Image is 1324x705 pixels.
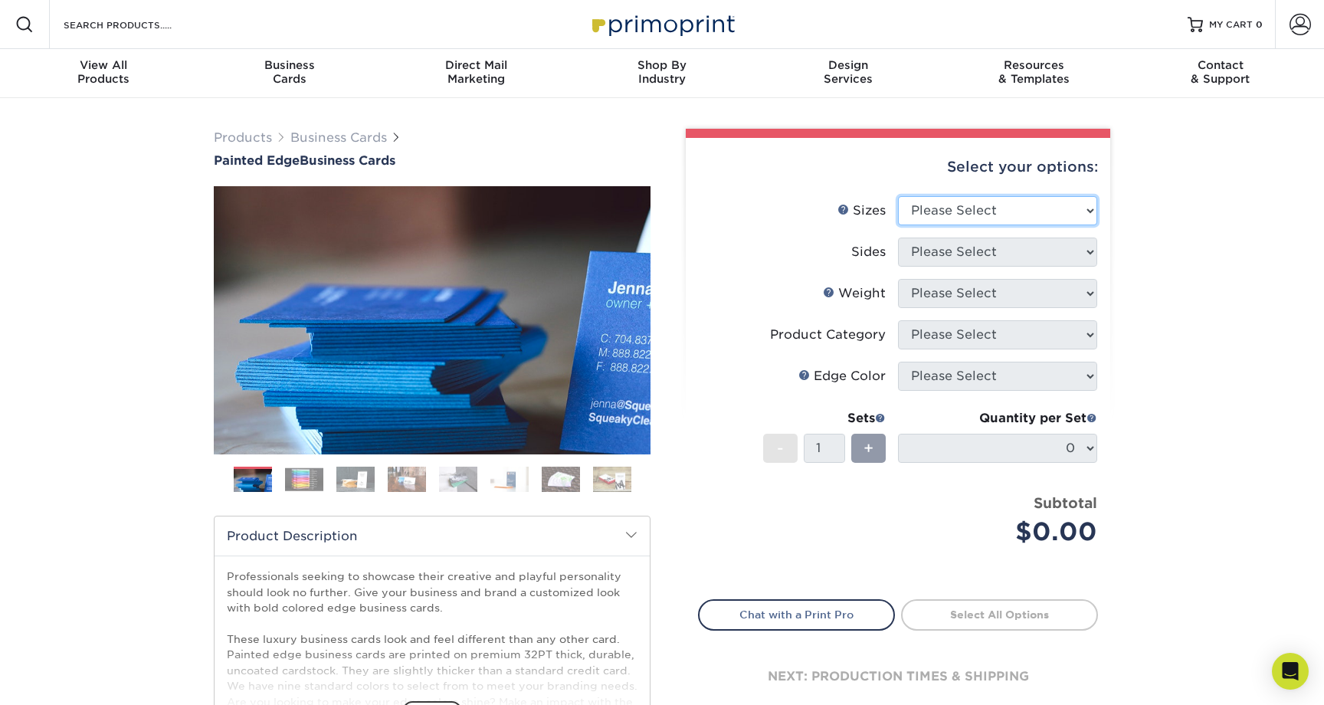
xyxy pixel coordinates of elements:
[698,599,895,630] a: Chat with a Print Pro
[901,599,1098,630] a: Select All Options
[197,49,383,98] a: BusinessCards
[941,49,1127,98] a: Resources& Templates
[542,466,580,493] img: Business Cards 07
[909,513,1097,550] div: $0.00
[383,49,569,98] a: Direct MailMarketing
[336,466,375,493] img: Business Cards 03
[755,58,941,72] span: Design
[215,516,650,556] h2: Product Description
[214,153,651,168] h1: Business Cards
[585,8,739,41] img: Primoprint
[11,58,197,86] div: Products
[798,367,886,385] div: Edge Color
[285,467,323,491] img: Business Cards 02
[383,58,569,72] span: Direct Mail
[569,58,755,86] div: Industry
[941,58,1127,86] div: & Templates
[864,437,873,460] span: +
[11,58,197,72] span: View All
[823,284,886,303] div: Weight
[197,58,383,86] div: Cards
[777,437,784,460] span: -
[851,243,886,261] div: Sides
[941,58,1127,72] span: Resources
[755,49,941,98] a: DesignServices
[490,466,529,493] img: Business Cards 06
[569,58,755,72] span: Shop By
[837,202,886,220] div: Sizes
[234,461,272,500] img: Business Cards 01
[1034,494,1097,511] strong: Subtotal
[898,409,1097,428] div: Quantity per Set
[214,130,272,145] a: Products
[290,130,387,145] a: Business Cards
[214,153,651,168] a: Painted EdgeBusiness Cards
[197,58,383,72] span: Business
[439,466,477,493] img: Business Cards 05
[1256,19,1263,30] span: 0
[11,49,197,98] a: View AllProducts
[1127,58,1313,86] div: & Support
[214,102,651,539] img: Painted Edge 01
[593,466,631,493] img: Business Cards 08
[214,153,300,168] span: Painted Edge
[763,409,886,428] div: Sets
[1272,653,1309,690] div: Open Intercom Messenger
[383,58,569,86] div: Marketing
[569,49,755,98] a: Shop ByIndustry
[388,466,426,493] img: Business Cards 04
[770,326,886,344] div: Product Category
[1127,49,1313,98] a: Contact& Support
[1209,18,1253,31] span: MY CART
[4,658,130,700] iframe: Google Customer Reviews
[698,138,1098,196] div: Select your options:
[1127,58,1313,72] span: Contact
[755,58,941,86] div: Services
[62,15,211,34] input: SEARCH PRODUCTS.....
